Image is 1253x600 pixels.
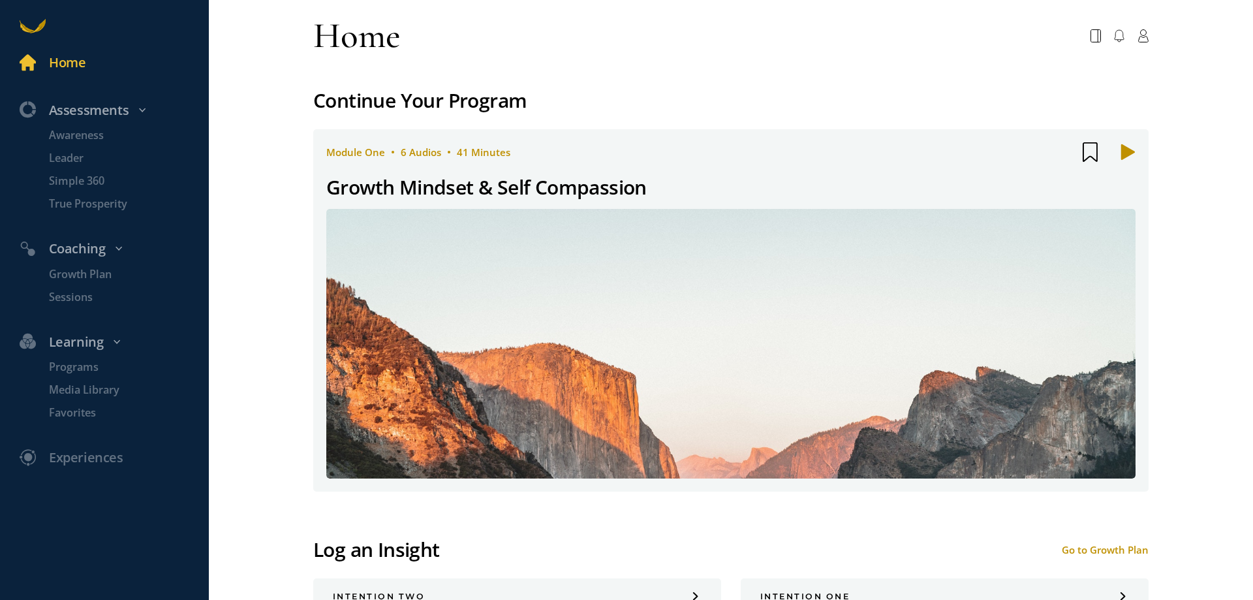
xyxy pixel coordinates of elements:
[29,382,209,398] a: Media Library
[326,146,385,159] span: module one
[49,382,206,398] p: Media Library
[313,129,1149,492] a: module one6 Audios41 MinutesGrowth Mindset & Self Compassion
[49,196,206,212] p: True Prosperity
[49,405,206,421] p: Favorites
[29,266,209,283] a: Growth Plan
[313,85,1149,116] div: Continue Your Program
[29,196,209,212] a: True Prosperity
[326,172,647,203] div: Growth Mindset & Self Compassion
[326,209,1136,479] img: 5ffd683f75b04f9fae80780a_1697608424.jpg
[313,13,401,59] div: Home
[29,359,209,375] a: Programs
[29,150,209,166] a: Leader
[49,127,206,144] p: Awareness
[10,238,215,260] div: Coaching
[313,534,440,565] div: Log an Insight
[29,405,209,421] a: Favorites
[10,100,215,121] div: Assessments
[49,150,206,166] p: Leader
[49,173,206,189] p: Simple 360
[29,173,209,189] a: Simple 360
[49,52,85,74] div: Home
[401,146,441,159] span: 6 Audios
[49,266,206,283] p: Growth Plan
[49,447,123,469] div: Experiences
[29,127,209,144] a: Awareness
[1062,543,1149,556] div: Go to Growth Plan
[457,146,510,159] span: 41 Minutes
[10,332,215,353] div: Learning
[49,359,206,375] p: Programs
[49,289,206,306] p: Sessions
[29,289,209,306] a: Sessions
